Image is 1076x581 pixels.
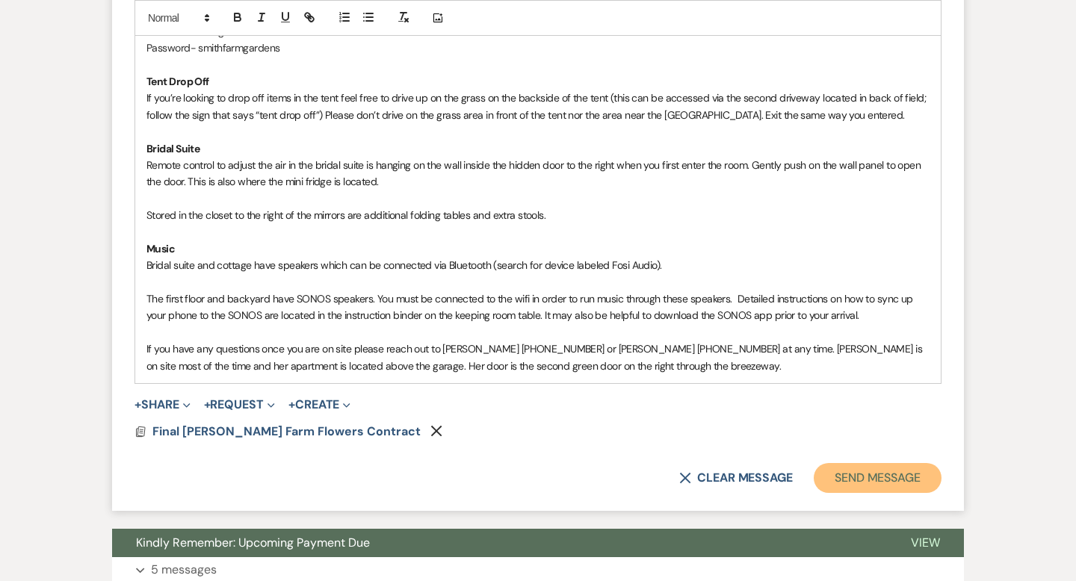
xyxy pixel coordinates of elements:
button: Final [PERSON_NAME] Farm Flowers Contract [152,423,424,441]
span: Password- smithfarmgardens [146,41,279,55]
strong: Tent Drop Off [146,75,209,88]
p: 5 messages [151,560,217,580]
button: Send Message [814,463,941,493]
strong: Bridal Suite [146,142,200,155]
button: Clear message [679,472,793,484]
button: View [887,529,964,557]
button: Share [134,399,191,411]
button: Kindly Remember: Upcoming Payment Due [112,529,887,557]
span: + [204,399,211,411]
span: Stored in the closet to the right of the mirrors are additional folding tables and extra stools. [146,208,545,222]
strong: Music [146,242,175,255]
button: Request [204,399,275,411]
span: Bridal suite and cottage have speakers which can be connected via Bluetooth (search for device la... [146,258,662,272]
span: Remote control to adjust the air in the bridal suite is hanging on the wall inside the hidden doo... [146,158,924,188]
span: Final [PERSON_NAME] Farm Flowers Contract [152,423,421,439]
span: + [134,399,141,411]
button: Create [288,399,350,411]
span: The first floor and backyard have SONOS speakers. You must be connected to the wifi in order to r... [146,292,915,322]
span: Kindly Remember: Upcoming Payment Due [136,535,370,550]
span: If you’re looking to drop off items in the tent feel free to drive up on the grass on the backsid... [146,91,929,121]
span: Network - cottage [146,25,229,38]
span: View [911,535,940,550]
span: + [288,399,295,411]
span: If you have any questions once you are on site please reach out to [PERSON_NAME] [PHONE_NUMBER] o... [146,342,925,372]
